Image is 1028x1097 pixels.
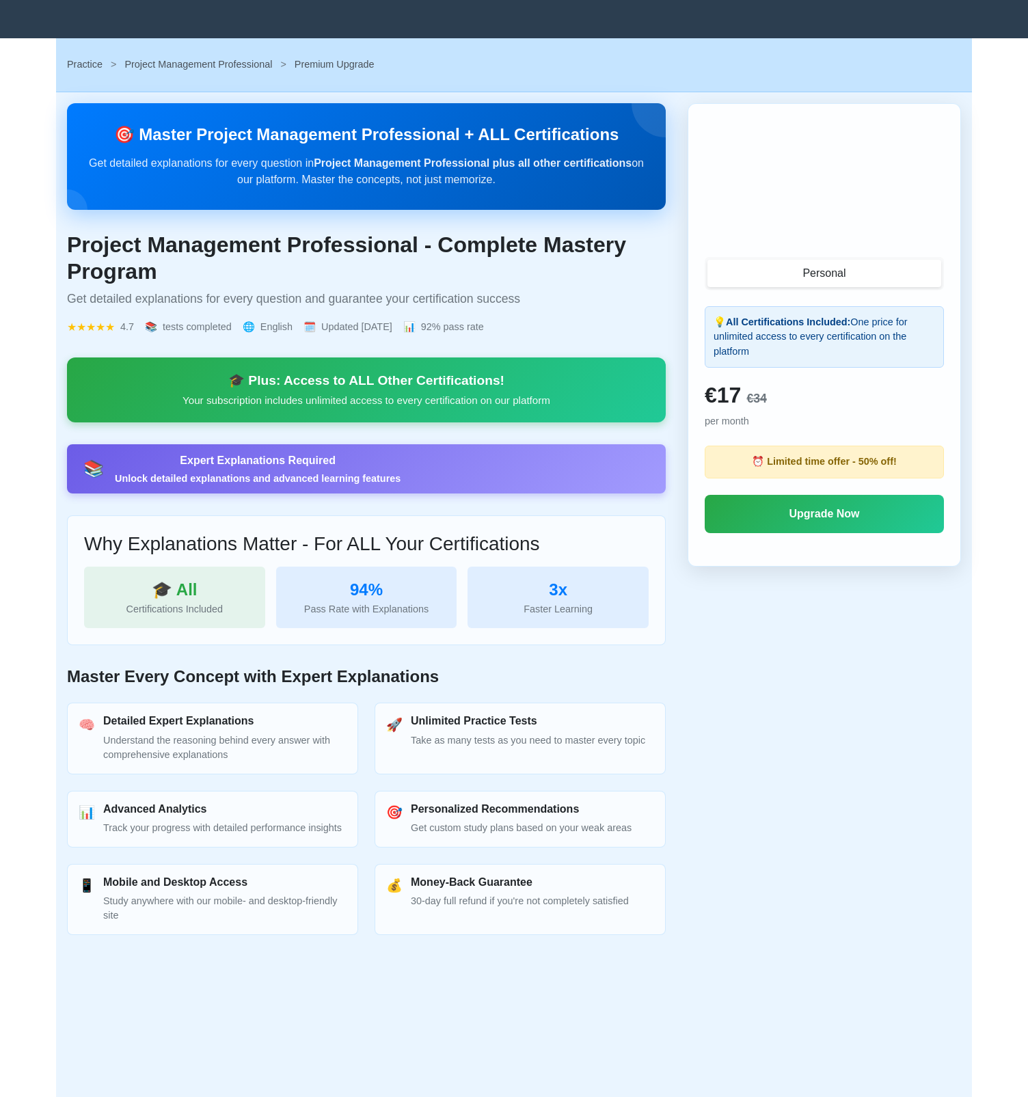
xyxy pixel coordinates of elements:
[120,320,134,335] span: 4.7
[287,578,446,602] div: 94%
[314,157,632,169] strong: Project Management Professional plus all other certifications
[707,260,941,287] button: Personal
[95,578,254,602] div: 🎓 All
[746,392,766,405] span: €34
[303,320,316,335] span: 🗓️
[67,232,666,284] h1: Project Management Professional - Complete Mastery Program
[386,876,403,896] div: 💰
[260,320,293,335] span: English
[79,803,95,823] div: 📊
[411,894,629,909] p: 30-day full refund if you're not completely satisfied
[89,155,644,188] p: Get detailed explanations for every question in on our platform. Master the concepts, not just me...
[83,457,104,481] div: 📚
[411,821,632,836] p: Get custom study plans based on your weak areas
[145,320,157,335] span: 📚
[386,803,403,823] div: 🎯
[89,125,644,145] h2: 🎯 Master Project Management Professional + ALL Certifications
[115,472,401,485] div: Unlock detailed explanations and advanced learning features
[411,733,645,748] p: Take as many tests as you need to master every topic
[478,578,638,602] div: 3x
[163,320,232,335] span: tests completed
[705,306,944,368] div: 💡 One price for unlimited access to every certification on the platform
[67,667,666,687] h2: Master Every Concept with Expert Explanations
[705,379,944,411] div: €17
[411,876,629,889] h3: Money-Back Guarantee
[103,733,347,763] p: Understand the reasoning behind every answer with comprehensive explanations
[111,59,116,70] span: >
[103,821,342,836] p: Track your progress with detailed performance insights
[115,452,401,469] div: Expert Explanations Required
[103,894,347,923] p: Study anywhere with our mobile- and desktop-friendly site
[411,714,645,727] h3: Unlimited Practice Tests
[84,532,649,556] h3: Why Explanations Matter - For ALL Your Certifications
[124,59,272,70] a: Project Management Professional
[421,320,484,335] span: 92% pass rate
[67,290,666,308] p: Get detailed explanations for every question and guarantee your certification success
[79,716,95,735] div: 🧠
[67,319,115,336] span: ★★★★★
[243,320,255,335] span: 🌐
[714,455,935,470] p: ⏰ Limited time offer - 50% off!
[726,316,850,327] strong: All Certifications Included:
[705,414,944,429] div: per month
[411,802,632,815] h3: Personalized Recommendations
[103,802,342,815] h3: Advanced Analytics
[280,59,286,70] span: >
[287,602,446,617] div: Pass Rate with Explanations
[295,59,375,70] span: Premium Upgrade
[95,602,254,617] div: Certifications Included
[103,714,347,727] h3: Detailed Expert Explanations
[321,320,392,335] span: Updated [DATE]
[478,602,638,617] div: Faster Learning
[705,495,944,533] a: Upgrade Now
[103,876,347,889] h3: Mobile and Desktop Access
[386,716,403,735] div: 🚀
[403,320,416,335] span: 📊
[83,371,649,391] div: 🎓 Plus: Access to ALL Other Certifications!
[79,876,95,896] div: 📱
[83,393,649,409] p: Your subscription includes unlimited access to every certification on our platform
[67,59,103,70] a: Practice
